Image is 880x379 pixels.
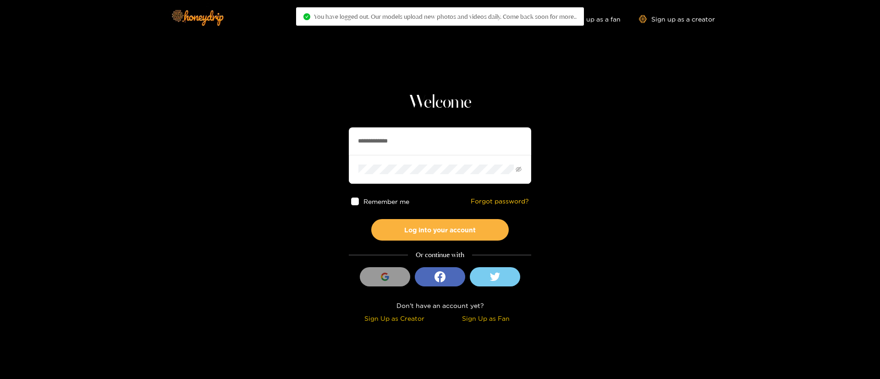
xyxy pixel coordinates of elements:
span: You have logged out. Our models upload new photos and videos daily. Come back soon for more.. [314,13,577,20]
div: Sign Up as Fan [442,313,529,324]
span: check-circle [303,13,310,20]
a: Forgot password? [471,198,529,205]
a: Sign up as a creator [639,15,715,23]
span: eye-invisible [516,166,522,172]
a: Sign up as a fan [558,15,621,23]
span: Remember me [363,198,409,205]
div: Or continue with [349,250,531,260]
button: Log into your account [371,219,509,241]
h1: Welcome [349,92,531,114]
div: Don't have an account yet? [349,300,531,311]
div: Sign Up as Creator [351,313,438,324]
